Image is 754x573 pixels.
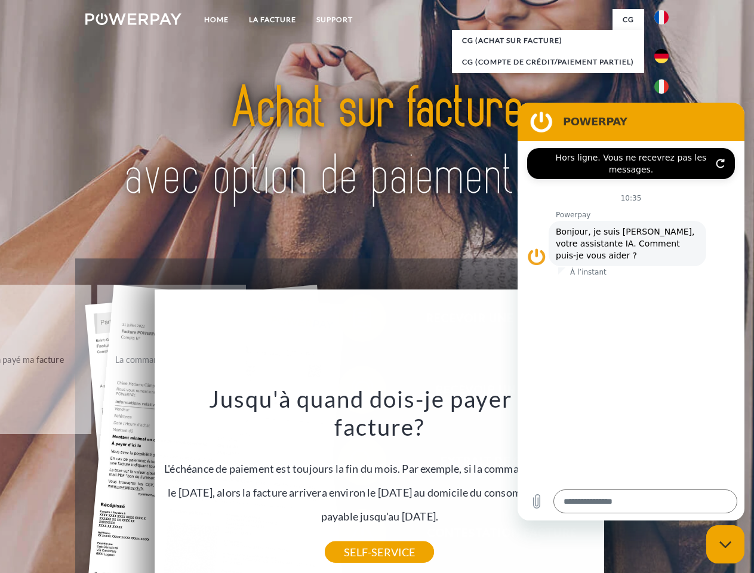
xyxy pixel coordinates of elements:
div: La commande a été renvoyée [104,351,239,367]
a: LA FACTURE [239,9,306,30]
iframe: Fenêtre de messagerie [518,103,744,520]
a: CG [613,9,644,30]
a: CG (achat sur facture) [452,30,644,51]
div: L'échéance de paiement est toujours la fin du mois. Par exemple, si la commande a été passée le [... [162,384,598,552]
img: fr [654,10,669,24]
h3: Jusqu'à quand dois-je payer ma facture? [162,384,598,442]
a: CG (Compte de crédit/paiement partiel) [452,51,644,73]
iframe: Bouton de lancement de la fenêtre de messagerie, conversation en cours [706,525,744,563]
a: Home [194,9,239,30]
img: logo-powerpay-white.svg [85,13,181,25]
a: SELF-SERVICE [325,541,434,563]
img: de [654,49,669,63]
img: title-powerpay_fr.svg [114,57,640,229]
img: it [654,79,669,94]
a: Support [306,9,363,30]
